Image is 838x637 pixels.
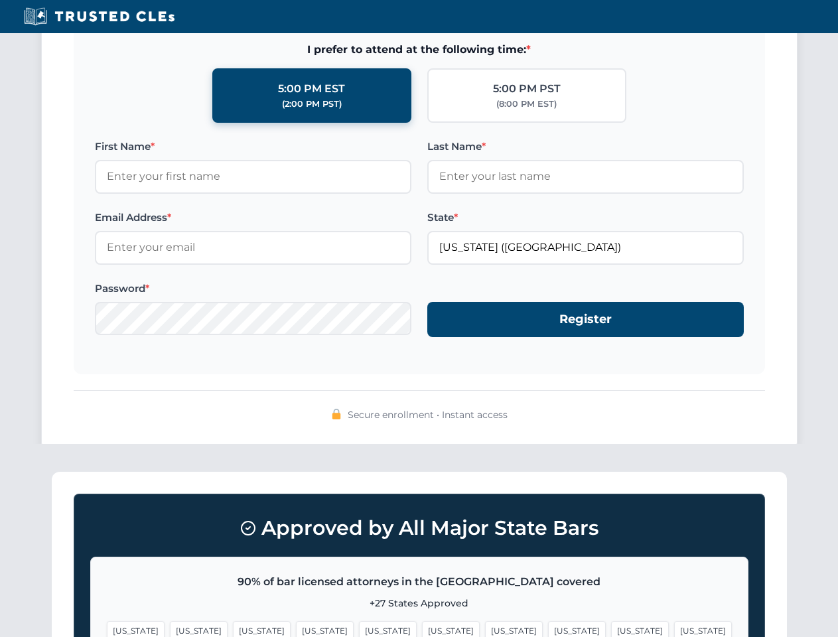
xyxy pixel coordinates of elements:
[493,80,561,98] div: 5:00 PM PST
[427,302,744,337] button: Register
[278,80,345,98] div: 5:00 PM EST
[427,160,744,193] input: Enter your last name
[282,98,342,111] div: (2:00 PM PST)
[95,231,411,264] input: Enter your email
[107,573,732,591] p: 90% of bar licensed attorneys in the [GEOGRAPHIC_DATA] covered
[427,231,744,264] input: Florida (FL)
[20,7,178,27] img: Trusted CLEs
[331,409,342,419] img: 🔒
[95,160,411,193] input: Enter your first name
[107,596,732,610] p: +27 States Approved
[95,210,411,226] label: Email Address
[95,41,744,58] span: I prefer to attend at the following time:
[496,98,557,111] div: (8:00 PM EST)
[95,139,411,155] label: First Name
[95,281,411,297] label: Password
[427,139,744,155] label: Last Name
[348,407,508,422] span: Secure enrollment • Instant access
[90,510,748,546] h3: Approved by All Major State Bars
[427,210,744,226] label: State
